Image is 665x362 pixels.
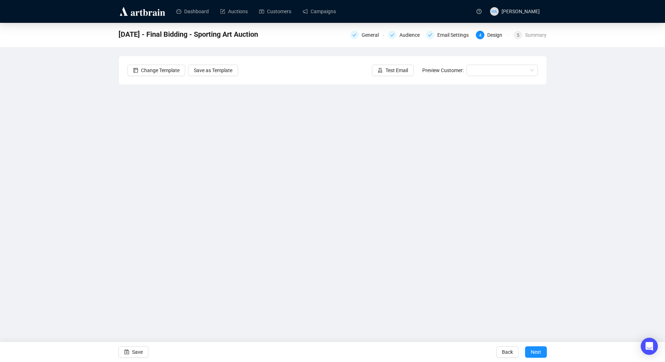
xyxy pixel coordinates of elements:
span: experiment [378,68,383,73]
div: Open Intercom Messenger [641,338,658,355]
button: Save as Template [188,65,238,76]
img: logo [119,6,166,17]
span: Test Email [386,66,408,74]
button: Change Template [127,65,185,76]
button: Test Email [372,65,414,76]
span: layout [133,68,138,73]
span: check [390,33,394,37]
span: check [428,33,432,37]
div: 5Summary [514,31,546,39]
a: Dashboard [176,2,209,21]
div: General [350,31,384,39]
div: Summary [525,31,546,39]
div: Audience [388,31,422,39]
span: 4 [479,33,482,38]
a: Campaigns [303,2,336,21]
span: question-circle [477,9,482,14]
span: Save [132,342,143,362]
span: Change Template [141,66,180,74]
span: Preview Customer: [422,67,464,73]
button: Next [525,346,547,358]
div: Design [487,31,507,39]
span: [PERSON_NAME] [502,9,540,14]
span: save [124,350,129,355]
span: 5 [517,33,519,38]
div: 4Design [476,31,509,39]
span: Save as Template [194,66,232,74]
button: Back [496,346,519,358]
span: HA [492,8,497,15]
a: Auctions [220,2,248,21]
span: Back [502,342,513,362]
span: Next [531,342,541,362]
button: Save [119,346,148,358]
div: Audience [399,31,424,39]
div: Email Settings [426,31,472,39]
span: check [352,33,357,37]
span: 8-28-25 - Final Bidding - Sporting Art Auction [119,29,258,40]
a: Customers [259,2,291,21]
div: General [362,31,383,39]
div: Email Settings [437,31,473,39]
